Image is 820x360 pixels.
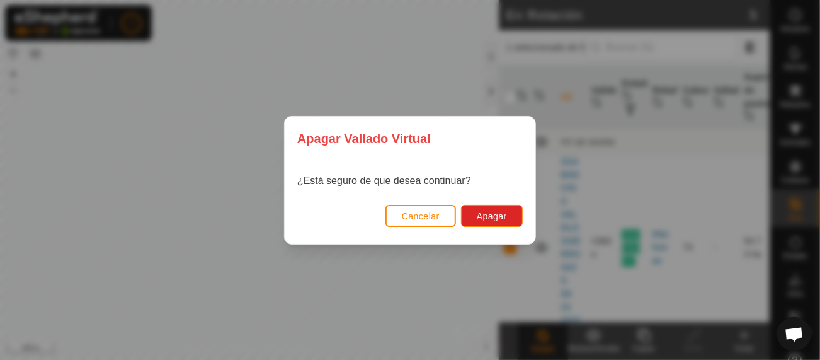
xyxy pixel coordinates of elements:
[402,211,440,221] span: Cancelar
[461,205,523,227] button: Apagar
[777,317,811,351] div: Chat abierto
[477,211,507,221] span: Apagar
[385,205,456,227] button: Cancelar
[297,173,471,189] p: ¿Está seguro de que desea continuar?
[297,129,431,148] span: Apagar Vallado Virtual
